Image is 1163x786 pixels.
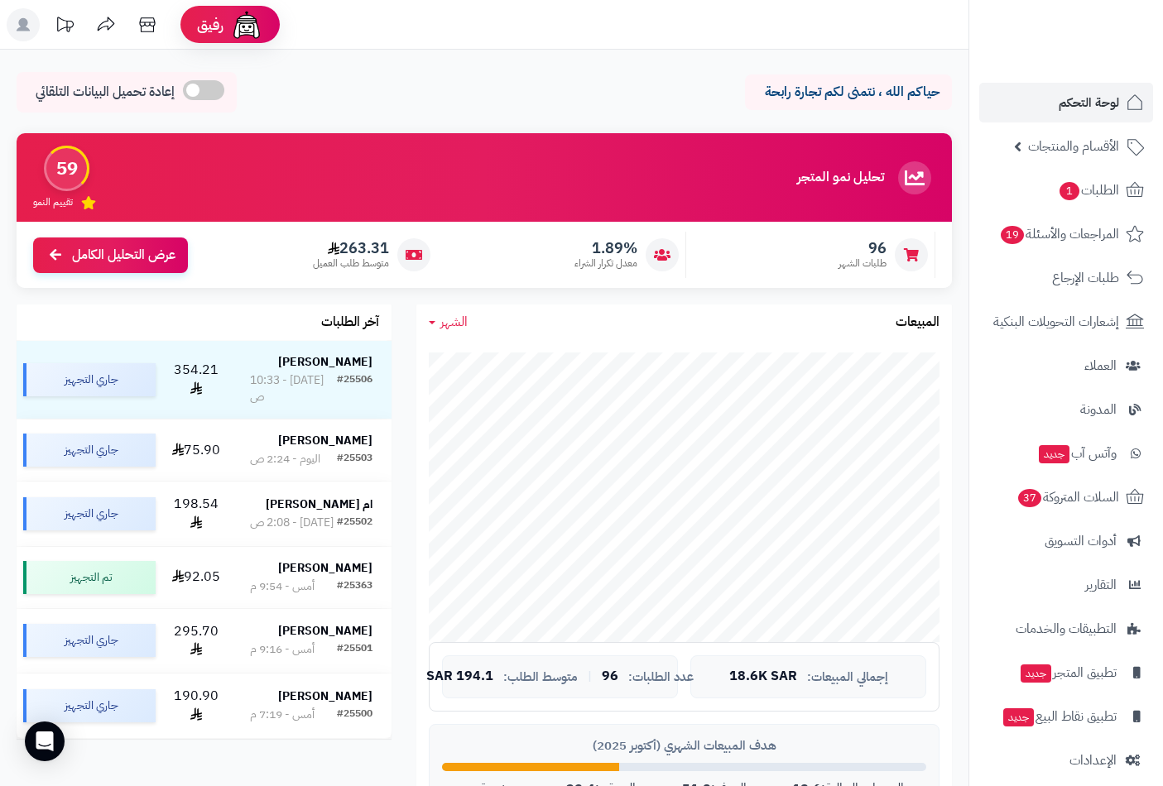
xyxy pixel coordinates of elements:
[337,641,372,658] div: #25501
[839,239,887,257] span: 96
[23,434,156,467] div: جاري التجهيز
[979,740,1153,780] a: الإعدادات
[337,515,372,531] div: #25502
[574,239,637,257] span: 1.89%
[602,669,618,684] span: 96
[729,669,797,684] span: 18.6K SAR
[1069,749,1117,772] span: الإعدادات
[321,315,379,330] h3: آخر الطلبات
[896,315,940,330] h3: المبيعات
[503,670,578,684] span: متوسط الطلب:
[979,434,1153,473] a: وآتس آبجديد
[628,670,694,684] span: عدد الطلبات:
[979,653,1153,693] a: تطبيق المتجرجديد
[162,419,231,481] td: 75.90
[250,372,338,405] div: [DATE] - 10:33 ص
[999,223,1119,246] span: المراجعات والأسئلة
[313,239,389,257] span: 263.31
[162,673,231,738] td: 190.90
[36,83,175,102] span: إعادة تحميل البيانات التلقائي
[1052,266,1119,290] span: طلبات الإرجاع
[1018,489,1041,507] span: 37
[162,341,231,419] td: 354.21
[1084,354,1117,377] span: العملاء
[23,561,156,594] div: تم التجهيز
[1016,486,1119,509] span: السلات المتروكة
[757,83,940,102] p: حياكم الله ، نتمنى لكم تجارة رابحة
[72,246,175,265] span: عرض التحليل الكامل
[197,15,223,35] span: رفيق
[1037,442,1117,465] span: وآتس آب
[23,624,156,657] div: جاري التجهيز
[1003,708,1034,726] span: جديد
[23,363,156,396] div: جاري التجهيز
[979,214,1153,254] a: المراجعات والأسئلة19
[25,721,65,761] div: Open Intercom Messenger
[33,195,73,209] span: تقييم النمو
[979,83,1153,122] a: لوحة التحكم
[979,170,1153,210] a: الطلبات1
[429,313,468,332] a: الشهر
[1019,661,1117,684] span: تطبيق المتجر
[250,451,320,467] div: اليوم - 2:24 ص
[33,237,188,273] a: عرض التحليل الكامل
[278,559,372,577] strong: [PERSON_NAME]
[44,8,85,46] a: تحديثات المنصة
[1059,91,1119,114] span: لوحة التحكم
[1028,135,1119,158] span: الأقسام والمنتجات
[574,256,637,271] span: معدل تكرار الشراء
[1085,573,1117,597] span: التقارير
[979,302,1153,342] a: إشعارات التحويلات البنكية
[23,689,156,722] div: جاري التجهيز
[250,578,315,595] div: أمس - 9:54 م
[979,609,1153,649] a: التطبيقات والخدمات
[1039,445,1069,463] span: جديد
[162,547,231,608] td: 92.05
[1060,182,1079,200] span: 1
[979,697,1153,736] a: تطبيق نقاط البيعجديد
[278,353,372,371] strong: [PERSON_NAME]
[1001,226,1024,244] span: 19
[588,670,592,683] span: |
[979,477,1153,517] a: السلات المتروكة37
[839,256,887,271] span: طلبات الشهر
[979,521,1153,561] a: أدوات التسويق
[807,670,888,684] span: إجمالي المبيعات:
[162,482,231,546] td: 198.54
[250,515,334,531] div: [DATE] - 2:08 ص
[440,312,468,332] span: الشهر
[337,372,372,405] div: #25506
[230,8,263,41] img: ai-face.png
[313,256,389,271] span: متوسط طلب العميل
[979,258,1153,298] a: طلبات الإرجاع
[979,390,1153,429] a: المدونة
[1080,398,1117,421] span: المدونة
[250,707,315,723] div: أمس - 7:19 م
[162,609,231,673] td: 295.70
[426,669,493,684] span: 194.1 SAR
[278,432,372,449] strong: [PERSON_NAME]
[979,565,1153,605] a: التقارير
[1016,617,1117,640] span: التطبيقات والخدمات
[337,451,372,467] div: #25503
[278,622,372,640] strong: [PERSON_NAME]
[442,737,926,755] div: هدف المبيعات الشهري (أكتوبر 2025)
[1045,530,1117,553] span: أدوات التسويق
[250,641,315,658] div: أمس - 9:16 م
[979,346,1153,386] a: العملاء
[1021,664,1051,683] span: جديد
[337,707,372,723] div: #25500
[266,496,372,513] strong: ام [PERSON_NAME]
[1050,46,1147,81] img: logo-2.png
[337,578,372,595] div: #25363
[797,170,884,185] h3: تحليل نمو المتجر
[1058,179,1119,202] span: الطلبات
[278,688,372,705] strong: [PERSON_NAME]
[1002,705,1117,728] span: تطبيق نقاط البيع
[993,310,1119,333] span: إشعارات التحويلات البنكية
[23,497,156,530] div: جاري التجهيز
